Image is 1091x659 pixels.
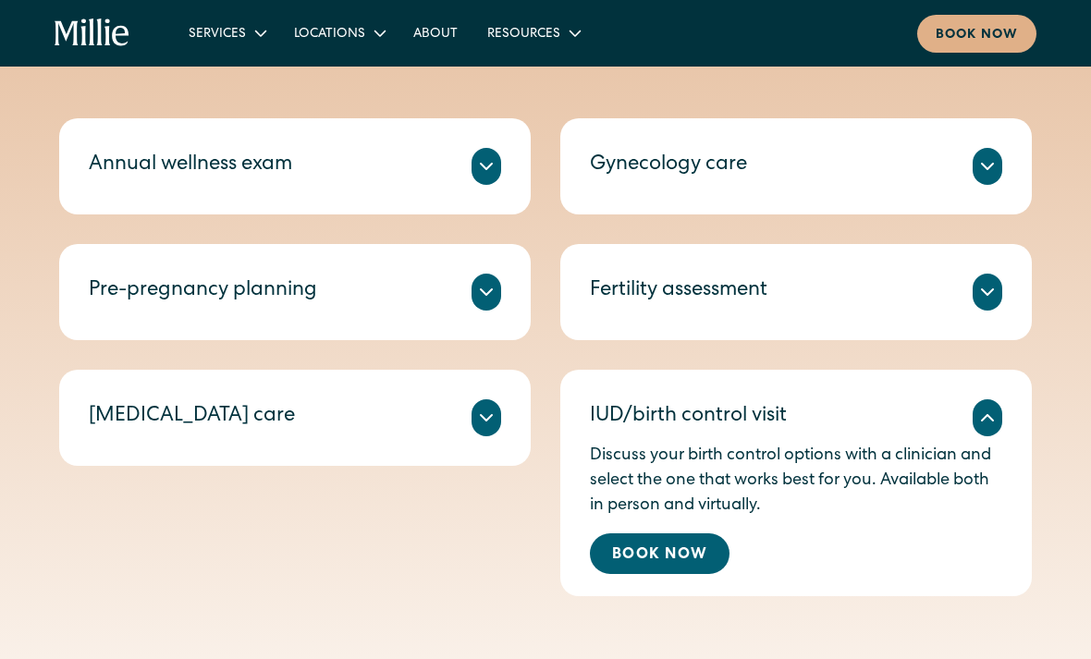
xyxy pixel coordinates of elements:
[590,403,787,433] div: IUD/birth control visit
[279,18,398,48] div: Locations
[472,18,594,48] div: Resources
[55,18,129,48] a: home
[89,152,292,182] div: Annual wellness exam
[590,277,767,308] div: Fertility assessment
[917,15,1036,53] a: Book now
[89,403,295,433] div: [MEDICAL_DATA] care
[590,534,729,575] a: Book Now
[590,152,747,182] div: Gynecology care
[936,26,1018,45] div: Book now
[294,25,365,44] div: Locations
[189,25,246,44] div: Services
[590,445,1002,519] p: Discuss your birth control options with a clinician and select the one that works best for you. A...
[398,18,472,48] a: About
[487,25,560,44] div: Resources
[174,18,279,48] div: Services
[89,277,317,308] div: Pre-pregnancy planning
